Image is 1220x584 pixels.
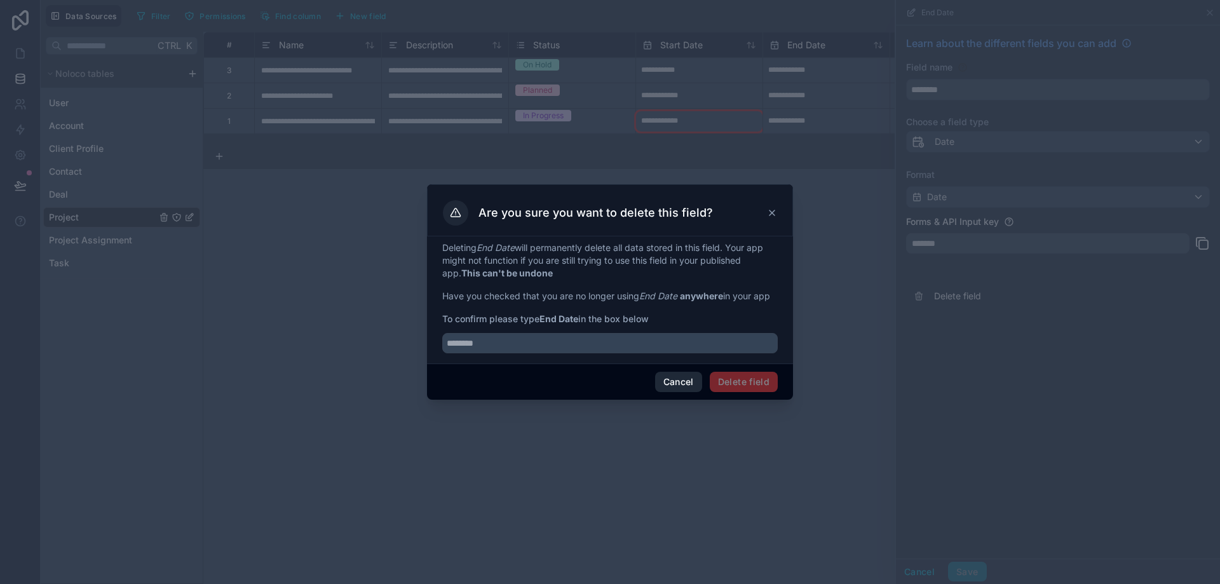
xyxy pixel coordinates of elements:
[539,313,578,324] strong: End Date
[442,313,778,325] span: To confirm please type in the box below
[478,205,713,221] h3: Are you sure you want to delete this field?
[461,268,553,278] strong: This can't be undone
[442,241,778,280] p: Deleting will permanently delete all data stored in this field. Your app might not function if yo...
[680,290,723,301] strong: anywhere
[639,290,677,301] em: End Date
[477,242,515,253] em: End Date
[442,290,778,302] p: Have you checked that you are no longer using in your app
[655,372,702,392] button: Cancel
